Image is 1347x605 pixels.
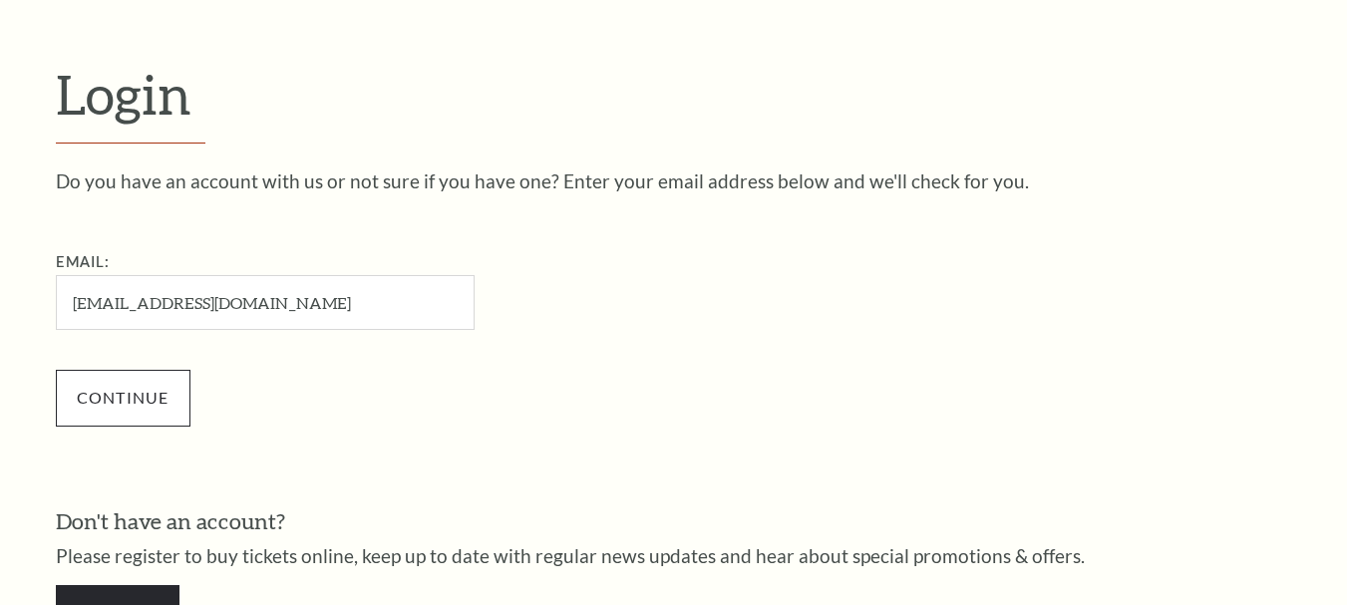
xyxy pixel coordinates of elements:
input: Required [56,275,475,330]
input: Continue [56,370,190,426]
h3: Don't have an account? [56,506,1292,537]
p: Please register to buy tickets online, keep up to date with regular news updates and hear about s... [56,546,1292,565]
p: Do you have an account with us or not sure if you have one? Enter your email address below and we... [56,171,1292,190]
label: Email: [56,253,111,270]
span: Login [56,62,191,126]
